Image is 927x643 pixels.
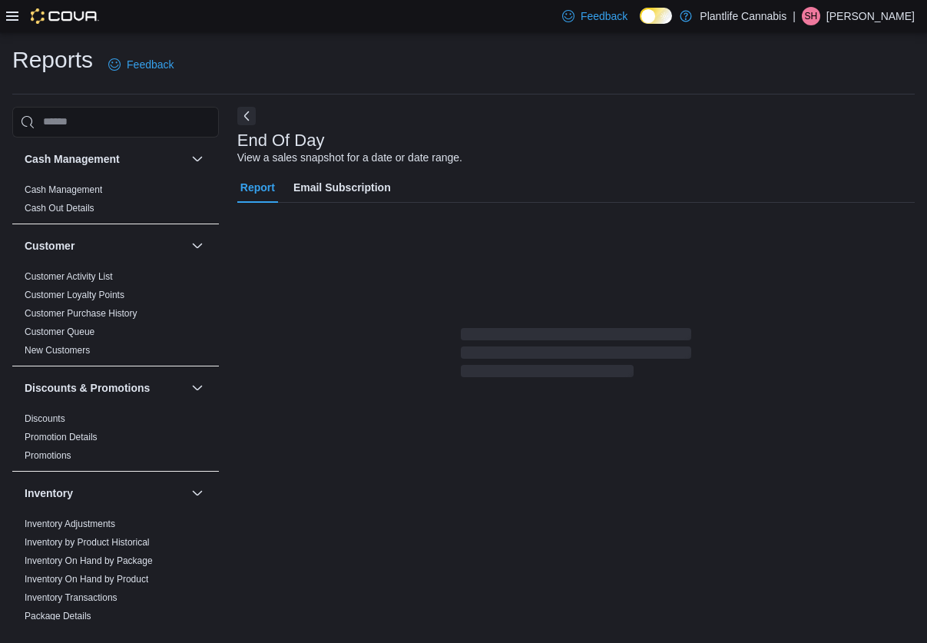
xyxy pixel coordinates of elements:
span: Inventory On Hand by Product [25,573,148,585]
a: New Customers [25,345,90,356]
h3: End Of Day [237,131,325,150]
a: Discounts [25,413,65,424]
div: Discounts & Promotions [12,409,219,471]
a: Feedback [102,49,180,80]
div: Sarah Haight [802,7,820,25]
a: Promotions [25,450,71,461]
a: Customer Loyalty Points [25,290,124,300]
h1: Reports [12,45,93,75]
a: Promotion Details [25,432,98,442]
a: Feedback [556,1,634,31]
div: View a sales snapshot for a date or date range. [237,150,462,166]
button: Inventory [188,484,207,502]
button: Discounts & Promotions [25,380,185,396]
div: Customer [12,267,219,366]
h3: Inventory [25,486,73,501]
h3: Discounts & Promotions [25,380,150,396]
a: Customer Queue [25,326,94,337]
span: Customer Activity List [25,270,113,283]
p: [PERSON_NAME] [826,7,915,25]
a: Inventory Adjustments [25,519,115,529]
p: | [793,7,796,25]
span: New Customers [25,344,90,356]
button: Customer [25,238,185,254]
p: Plantlife Cannabis [700,7,786,25]
span: Dark Mode [640,24,641,25]
span: Customer Loyalty Points [25,289,124,301]
a: Customer Purchase History [25,308,137,319]
span: Cash Management [25,184,102,196]
button: Inventory [25,486,185,501]
span: Loading [461,331,691,380]
span: Inventory by Product Historical [25,536,150,549]
img: Cova [31,8,99,24]
h3: Customer [25,238,74,254]
button: Customer [188,237,207,255]
input: Dark Mode [640,8,672,24]
h3: Cash Management [25,151,120,167]
span: Feedback [581,8,627,24]
span: Customer Queue [25,326,94,338]
span: Report [240,172,275,203]
span: Email Subscription [293,172,391,203]
span: Feedback [127,57,174,72]
span: Inventory Transactions [25,592,118,604]
span: Cash Out Details [25,202,94,214]
span: Promotions [25,449,71,462]
a: Package Details [25,611,91,621]
button: Next [237,107,256,125]
span: SH [805,7,818,25]
span: Discounts [25,413,65,425]
span: Inventory On Hand by Package [25,555,153,567]
a: Inventory Transactions [25,592,118,603]
a: Customer Activity List [25,271,113,282]
a: Inventory On Hand by Product [25,574,148,585]
div: Cash Management [12,181,219,224]
a: Inventory by Product Historical [25,537,150,548]
span: Customer Purchase History [25,307,137,320]
a: Inventory On Hand by Package [25,555,153,566]
a: Cash Management [25,184,102,195]
span: Inventory Adjustments [25,518,115,530]
button: Cash Management [25,151,185,167]
a: Cash Out Details [25,203,94,214]
button: Discounts & Promotions [188,379,207,397]
button: Cash Management [188,150,207,168]
span: Promotion Details [25,431,98,443]
span: Package Details [25,610,91,622]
